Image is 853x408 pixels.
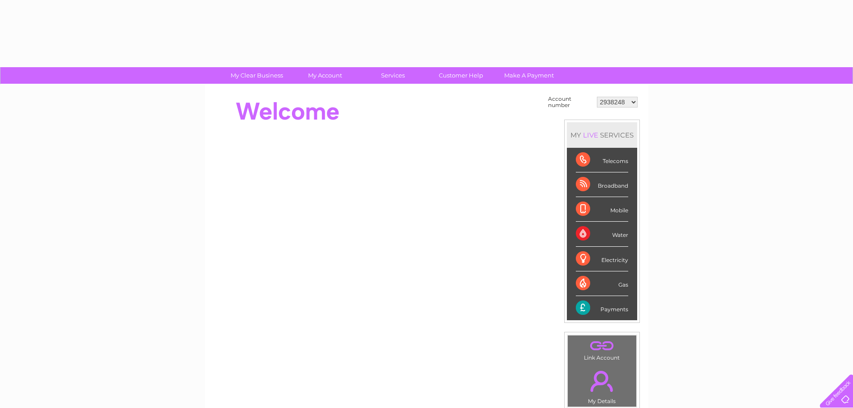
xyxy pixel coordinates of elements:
a: . [570,338,634,353]
div: MY SERVICES [567,122,637,148]
div: Telecoms [576,148,628,172]
div: LIVE [581,131,600,139]
a: My Clear Business [220,67,294,84]
div: Gas [576,271,628,296]
a: Customer Help [424,67,498,84]
a: Make A Payment [492,67,566,84]
div: Payments [576,296,628,320]
a: Services [356,67,430,84]
td: My Details [567,363,637,407]
div: Water [576,222,628,246]
div: Electricity [576,247,628,271]
td: Link Account [567,335,637,363]
a: My Account [288,67,362,84]
a: . [570,365,634,397]
div: Mobile [576,197,628,222]
div: Broadband [576,172,628,197]
td: Account number [546,94,595,111]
